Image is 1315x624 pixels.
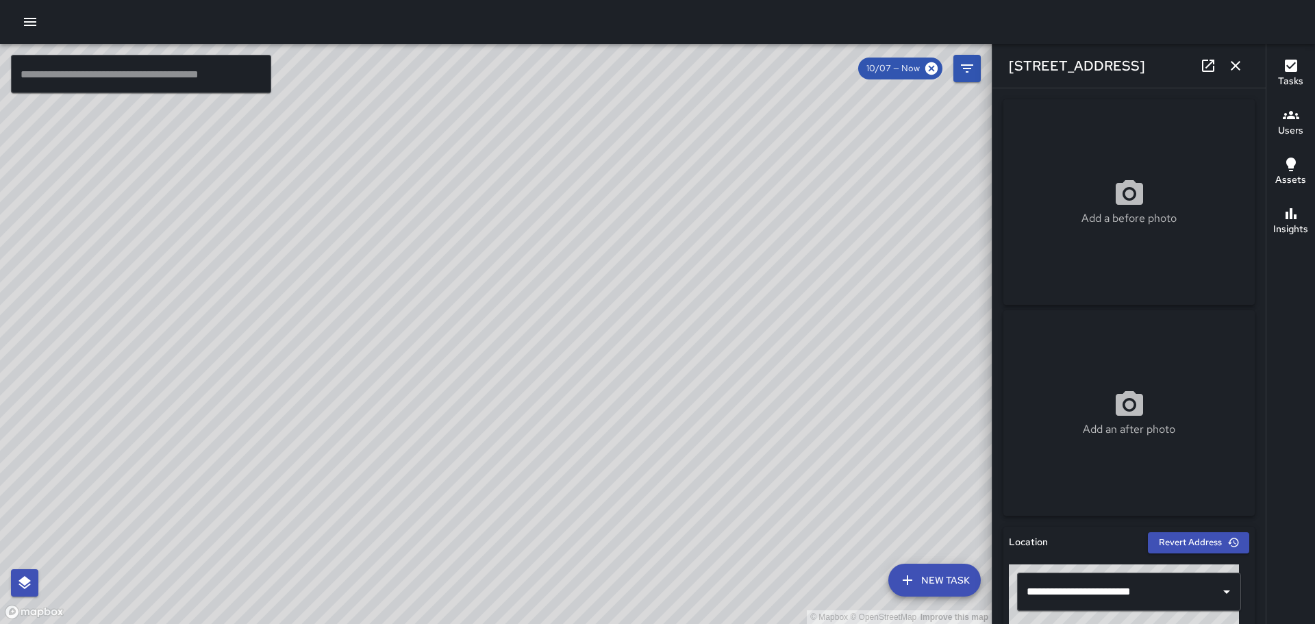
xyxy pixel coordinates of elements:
[953,55,981,82] button: Filters
[1081,210,1177,227] p: Add a before photo
[1009,55,1145,77] h6: [STREET_ADDRESS]
[858,58,942,79] div: 10/07 — Now
[1266,197,1315,247] button: Insights
[858,62,928,75] span: 10/07 — Now
[1266,148,1315,197] button: Assets
[1273,222,1308,237] h6: Insights
[1275,173,1306,188] h6: Assets
[1083,421,1175,438] p: Add an after photo
[888,564,981,597] button: New Task
[1278,74,1303,89] h6: Tasks
[1266,99,1315,148] button: Users
[1148,532,1249,553] button: Revert Address
[1266,49,1315,99] button: Tasks
[1217,582,1236,601] button: Open
[1278,123,1303,138] h6: Users
[1009,535,1048,550] h6: Location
